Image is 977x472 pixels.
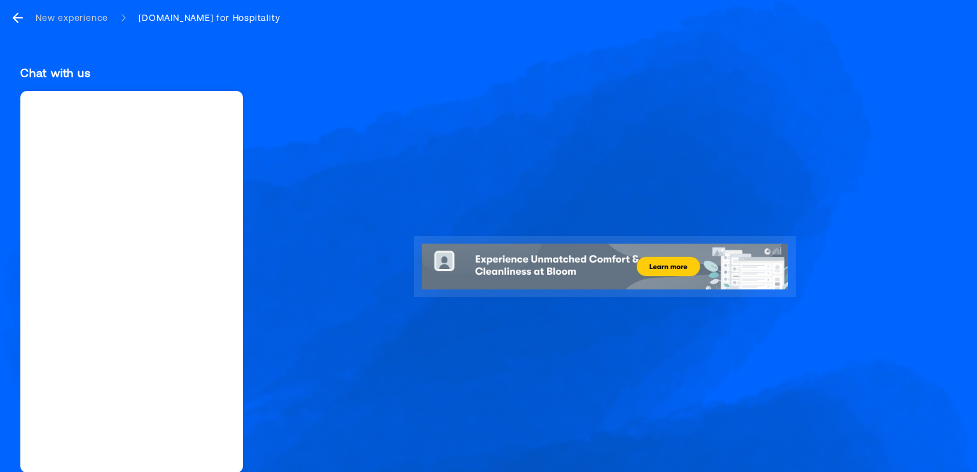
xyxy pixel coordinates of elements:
div: [DOMAIN_NAME] for Hospitality [139,11,280,24]
div: New experience [36,11,108,24]
svg: go back [10,10,25,25]
div: Chat with us [20,66,243,81]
